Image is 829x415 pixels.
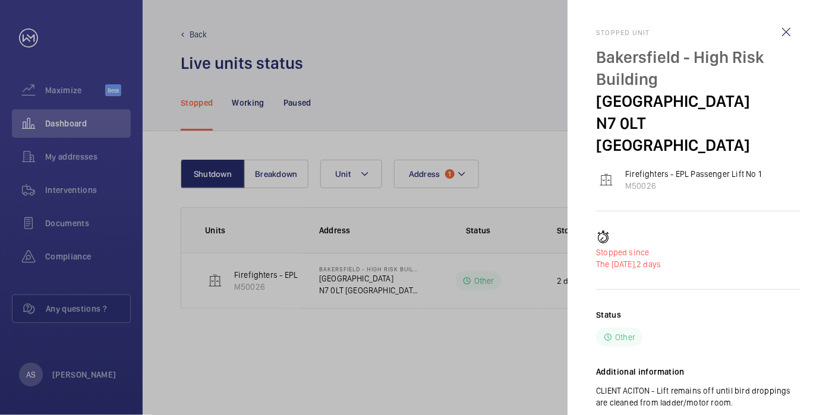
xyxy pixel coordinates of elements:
h2: Stopped unit [596,28,800,37]
p: Bakersfield - High Risk Building [596,46,800,90]
p: Other [615,331,635,343]
p: Firefighters - EPL Passenger Lift No 1 [625,168,761,180]
p: 2 days [596,258,800,270]
span: The [DATE], [596,259,636,269]
p: CLIENT ACITON - Lift remains off until bird droppings are cleaned from ladder/motor room. [596,385,800,408]
p: [GEOGRAPHIC_DATA] [596,90,800,112]
p: Stopped since [596,246,800,258]
img: elevator.svg [599,173,613,187]
h2: Additional information [596,366,800,378]
h2: Status [596,309,621,321]
p: N7 0LT [GEOGRAPHIC_DATA] [596,112,800,156]
p: M50026 [625,180,761,192]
